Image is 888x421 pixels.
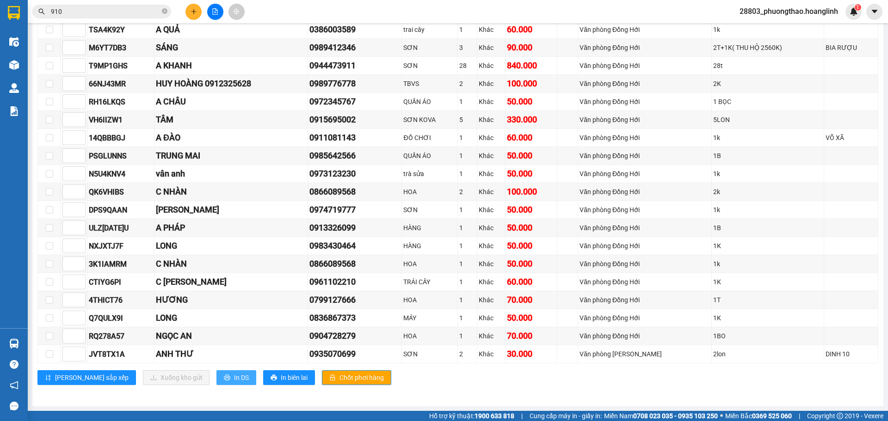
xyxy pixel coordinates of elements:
span: question-circle [10,360,18,369]
td: 0866089568 [308,183,402,201]
span: In DS [234,372,249,383]
div: Văn phòng Đồng Hới [580,133,709,143]
div: 30.000 [507,348,555,360]
td: DINH 10 [824,345,878,363]
div: 1K [713,241,822,251]
span: file-add [212,8,218,15]
div: 1 [459,313,475,323]
div: HÀNG [403,241,456,251]
span: | [521,411,523,421]
div: 70.000 [507,293,555,306]
td: 0935070699 [308,345,402,363]
div: Khác [479,241,504,251]
div: 0386003589 [309,23,400,36]
div: 1 [459,97,475,107]
td: 0799127666 [308,291,402,309]
div: 2T+1K( THU HỘ 2560K) [713,43,822,53]
td: Văn phòng Đồng Hới [578,165,711,183]
span: notification [10,381,18,390]
td: 0985642566 [308,147,402,165]
button: plus [185,4,202,20]
div: 2K [713,79,822,89]
td: ANH THƯ [154,345,308,363]
button: downloadXuống kho gửi [143,370,210,385]
div: 1 [459,331,475,341]
div: ĐỒ CHƠI [403,133,456,143]
div: SƠN KOVA [403,115,456,125]
td: Văn phòng Đồng Hới [578,237,711,255]
div: 1BO [713,331,822,341]
span: Chốt phơi hàng [339,372,384,383]
div: T9MP1GHS [89,60,153,72]
td: 0386003589 [308,21,402,39]
div: 50.000 [507,311,555,324]
span: printer [224,374,230,382]
div: HOA [403,331,456,341]
div: 0983430464 [309,239,400,252]
td: Văn phòng Đồng Hới [578,309,711,327]
div: JVT8TX1A [89,348,153,360]
div: Khác [479,187,504,197]
td: RQ278A57 [87,327,154,345]
div: 0836867373 [309,311,400,324]
td: Văn phòng Lệ Thủy [578,345,711,363]
div: C NHÀN [156,185,306,198]
div: M6YT7DB3 [89,42,153,54]
div: 60.000 [507,131,555,144]
span: Miền Bắc [725,411,792,421]
div: Khác [479,97,504,107]
div: Văn phòng Đồng Hới [580,277,709,287]
div: DPS9QAAN [89,204,153,216]
div: PSGLUNNS [89,150,153,162]
td: 0972345767 [308,93,402,111]
td: A PHÁP [154,219,308,237]
div: 0972345767 [309,95,400,108]
div: C [PERSON_NAME] [156,275,306,288]
div: NXJXTJ7F [89,240,153,252]
div: A KHANH [156,59,306,72]
td: C GIANG ĐH [154,273,308,291]
div: 1k [713,24,822,35]
div: MÁY [403,313,456,323]
div: Khác [479,115,504,125]
div: 1 [459,241,475,251]
div: Q7QULX9I [89,312,153,324]
td: 0904728279 [308,327,402,345]
td: LONG [154,309,308,327]
div: 2k [713,187,822,197]
div: SƠN [403,61,456,71]
div: A PHÁP [156,221,306,234]
span: sort-ascending [45,374,51,382]
div: C NHÀN [156,257,306,270]
div: 2lon [713,349,822,359]
td: TÂM [154,111,308,129]
td: Văn phòng Đồng Hới [578,21,711,39]
td: Văn phòng Đồng Hới [578,255,711,273]
td: vân anh [154,165,308,183]
td: 0915695002 [308,111,402,129]
div: ULZ[DATE]U [89,222,153,234]
td: NXJXTJ7F [87,237,154,255]
div: Khác [479,79,504,89]
td: Văn phòng Đồng Hới [578,183,711,201]
td: A CHÂU [154,93,308,111]
span: Cung cấp máy in - giấy in: [530,411,602,421]
div: 2 [459,79,475,89]
td: Văn phòng Đồng Hới [578,327,711,345]
div: Văn phòng Đồng Hới [580,223,709,233]
div: 2 [459,349,475,359]
div: 1k [713,259,822,269]
td: C NHÀN [154,255,308,273]
td: M6YT7DB3 [87,39,154,57]
div: 3K1IAMRM [89,258,153,270]
img: solution-icon [9,106,19,116]
div: VH6IIZW1 [89,114,153,126]
div: 1B [713,151,822,161]
div: 1T [713,295,822,305]
span: close-circle [162,7,167,16]
div: RQ278A57 [89,330,153,342]
td: 0989776778 [308,75,402,93]
span: In biên lai [281,372,308,383]
span: Hỗ trợ kỹ thuật: [429,411,514,421]
div: TSA4K92Y [89,24,153,36]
